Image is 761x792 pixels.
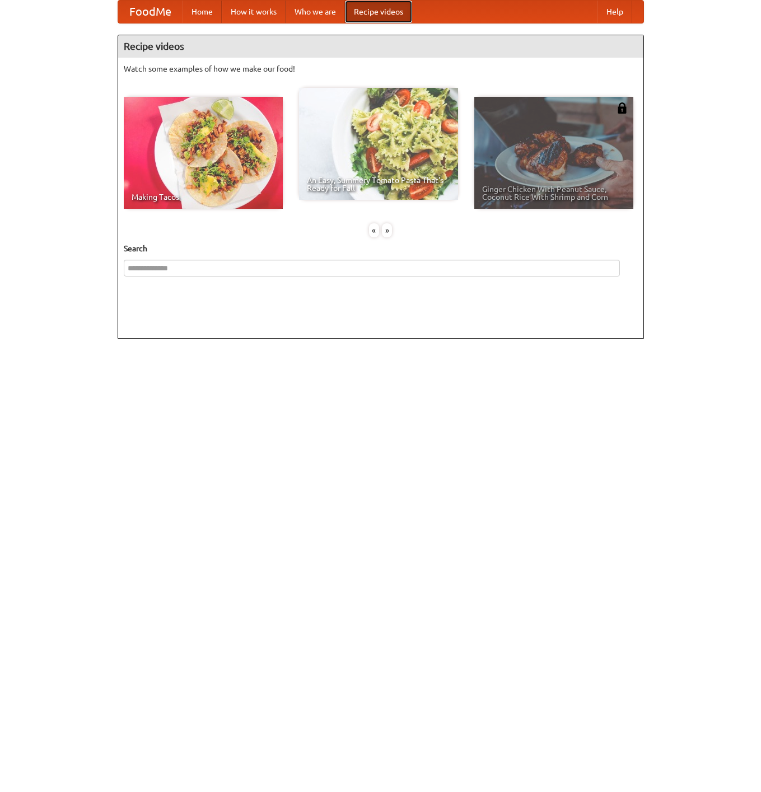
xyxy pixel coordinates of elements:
a: FoodMe [118,1,183,23]
a: How it works [222,1,286,23]
span: An Easy, Summery Tomato Pasta That's Ready for Fall [307,176,450,192]
h4: Recipe videos [118,35,643,58]
span: Making Tacos [132,193,275,201]
a: Home [183,1,222,23]
div: » [382,223,392,237]
a: Making Tacos [124,97,283,209]
a: Help [597,1,632,23]
p: Watch some examples of how we make our food! [124,63,638,74]
a: An Easy, Summery Tomato Pasta That's Ready for Fall [299,88,458,200]
img: 483408.png [617,102,628,114]
h5: Search [124,243,638,254]
a: Recipe videos [345,1,412,23]
div: « [369,223,379,237]
a: Who we are [286,1,345,23]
